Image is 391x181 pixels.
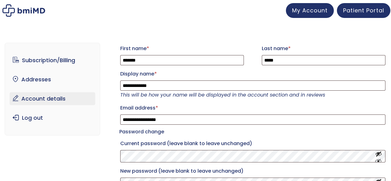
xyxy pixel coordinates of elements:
[120,69,385,79] label: Display name
[10,111,95,124] a: Log out
[120,139,385,149] label: Current password (leave blank to leave unchanged)
[343,6,384,14] span: Patient Portal
[10,73,95,86] a: Addresses
[337,3,390,18] a: Patient Portal
[10,54,95,67] a: Subscription/Billing
[5,43,100,136] nav: Account pages
[292,6,328,14] span: My Account
[119,127,164,136] legend: Password change
[286,3,334,18] a: My Account
[375,151,382,162] button: Show password
[262,44,385,54] label: Last name
[120,44,244,54] label: First name
[2,4,45,17] img: My account
[120,91,325,98] em: This will be how your name will be displayed in the account section and in reviews
[120,103,385,113] label: Email address
[10,92,95,105] a: Account details
[120,166,385,176] label: New password (leave blank to leave unchanged)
